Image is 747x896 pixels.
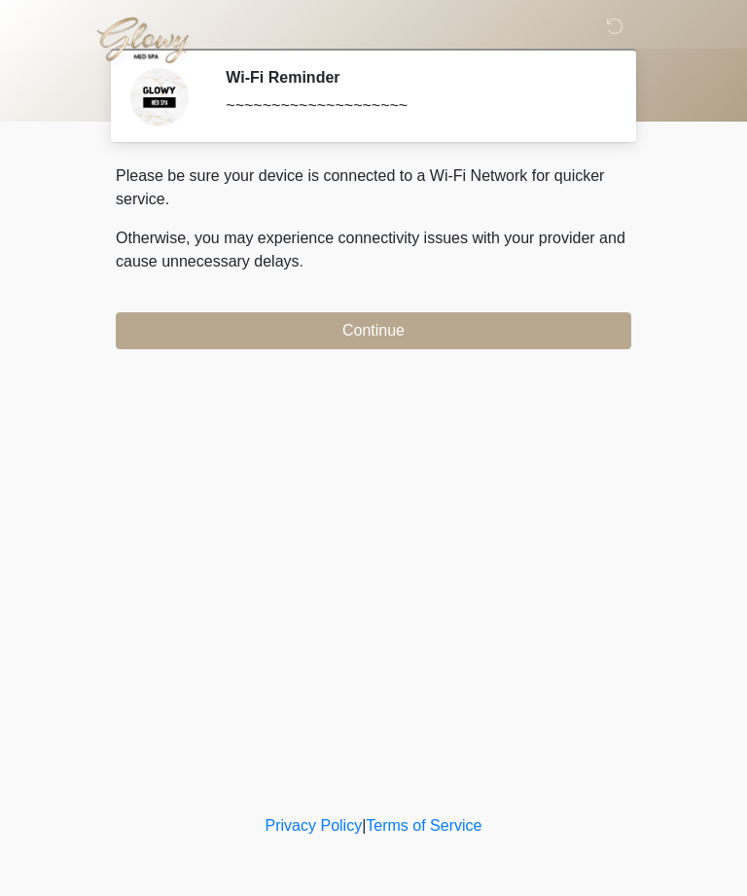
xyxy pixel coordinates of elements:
a: Privacy Policy [266,817,363,834]
a: Terms of Service [366,817,481,834]
div: ~~~~~~~~~~~~~~~~~~~~ [226,94,602,118]
button: Continue [116,312,631,349]
img: Glowy Med Spa Logo [96,15,191,65]
p: Otherwise, you may experience connectivity issues with your provider and cause unnecessary delays [116,227,631,273]
p: Please be sure your device is connected to a Wi-Fi Network for quicker service. [116,164,631,211]
a: | [362,817,366,834]
span: . [300,253,303,269]
img: Agent Avatar [130,68,189,126]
